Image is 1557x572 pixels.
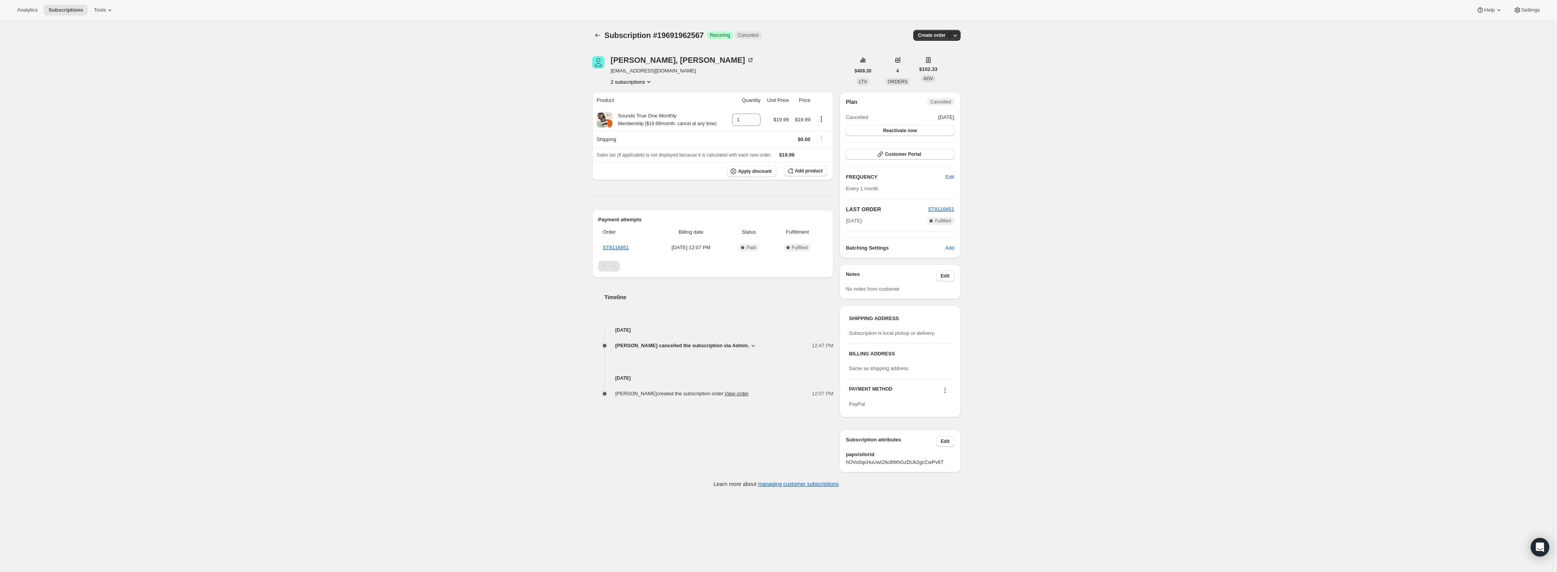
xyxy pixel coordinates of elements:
span: [DATE] · 12:07 PM [657,244,726,252]
span: Edit [941,273,950,279]
span: [PERSON_NAME] cancelled the subscription via Admin. [615,342,750,350]
span: [EMAIL_ADDRESS][DOMAIN_NAME] [611,67,755,75]
span: Help [1484,7,1495,13]
h4: [DATE] [592,326,834,334]
span: Same as shipping address [849,365,908,371]
span: $0.00 [798,136,810,142]
div: Open Intercom Messenger [1531,538,1549,556]
span: No notes from customer [846,286,900,292]
span: Subscriptions [48,7,83,13]
h2: Payment attempts [598,216,828,224]
span: Apply discount [738,168,772,174]
button: Subscriptions [44,5,88,16]
th: Product [592,92,728,109]
span: Status [730,228,767,236]
button: Customer Portal [846,149,954,160]
span: 12:47 PM [812,342,834,350]
button: Create order [913,30,950,41]
span: Subscription is local pickup or delivery. [849,330,935,336]
span: Recurring [710,32,730,38]
a: View order [724,391,748,396]
small: Membership ($19.99/month. cancel at any time) [618,121,717,126]
button: ST8116851 [928,205,954,213]
span: PayPal [849,401,865,407]
button: Product actions [815,115,828,123]
span: hOVo0qcHuUwI26c8WhGzDUk2gcCwPv6T [846,458,954,466]
h3: BILLING ADDRESS [849,350,951,358]
span: Fulfilled [792,245,808,251]
button: Analytics [12,5,42,16]
h2: LAST ORDER [846,205,928,213]
h2: Timeline [605,293,834,301]
button: Reactivate now [846,125,954,136]
button: Product actions [611,78,653,86]
span: Paid [747,245,756,251]
th: Shipping [592,131,728,148]
h3: Notes [846,270,936,281]
button: Apply discount [727,165,776,177]
h4: [DATE] [592,374,834,382]
h6: Batching Settings [846,244,945,252]
button: Tools [89,5,118,16]
span: Add product [795,168,823,174]
span: $19.99 [779,152,795,158]
button: 4 [892,65,904,76]
span: $19.99 [795,117,810,122]
a: ST8116851 [603,245,629,250]
button: $409.30 [850,65,876,76]
span: Add [945,244,954,252]
span: [DATE] [846,217,862,225]
th: Unit Price [763,92,791,109]
button: Edit [936,436,954,447]
h2: Plan [846,98,857,106]
span: Cancelled [930,99,951,105]
button: Add product [784,165,827,176]
nav: Pagination [598,261,828,272]
button: Edit [936,270,954,281]
span: LTV [859,79,867,84]
span: Mangiamele, Gwen [592,56,605,69]
span: Subscription #19691962567 [605,31,704,40]
span: 12:07 PM [812,390,834,398]
h3: PAYMENT METHOD [849,386,892,396]
span: [DATE] [938,114,954,121]
a: ST8116851 [928,206,954,212]
span: Edit [941,438,950,445]
h3: SHIPPING ADDRESS [849,315,951,322]
th: Price [791,92,812,109]
img: product img [597,112,612,127]
span: Cancelled [738,32,759,38]
span: $19.99 [774,117,789,122]
span: $409.30 [855,68,871,74]
span: Customer Portal [885,151,921,157]
span: $102.33 [919,65,937,73]
span: AOV [923,76,933,81]
span: papvisitorid [846,451,954,458]
h2: FREQUENCY [846,173,945,181]
button: Subscriptions [592,30,603,41]
div: Sounds True One Monthly [612,112,717,127]
span: Every 1 month [846,186,878,191]
button: Settings [1509,5,1545,16]
p: Learn more about [714,480,839,488]
button: [PERSON_NAME] cancelled the subscription via Admin. [615,342,757,350]
span: Fulfillment [772,228,823,236]
span: Cancelled [846,114,868,121]
div: [PERSON_NAME], [PERSON_NAME] [611,56,755,64]
a: managing customer subscriptions [758,481,839,487]
span: Sales tax (if applicable) is not displayed because it is calculated with each new order. [597,152,772,158]
span: Tools [94,7,106,13]
span: ORDERS [888,79,907,84]
span: Settings [1521,7,1540,13]
span: Reactivate now [883,127,917,134]
button: Add [940,242,959,254]
button: Edit [941,171,959,183]
button: Help [1472,5,1507,16]
span: Billing date [657,228,726,236]
h3: Subscription attributes [846,436,936,447]
span: 4 [896,68,899,74]
span: Fulfilled [935,218,951,224]
span: Analytics [17,7,38,13]
span: Edit [945,173,954,181]
span: Create order [918,32,945,38]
